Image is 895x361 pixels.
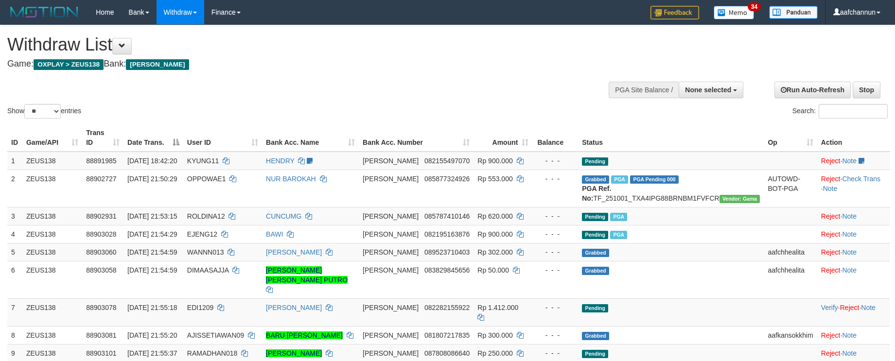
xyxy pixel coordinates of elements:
span: Copy 081807217835 to clipboard [424,331,470,339]
span: [PERSON_NAME] [363,212,419,220]
div: - - - [536,156,574,166]
span: OXPLAY > ZEUS138 [34,59,104,70]
td: ZEUS138 [22,207,82,225]
span: 88903101 [86,349,116,357]
td: · [817,326,890,344]
a: Reject [821,175,841,183]
span: Copy 087808086640 to clipboard [424,349,470,357]
span: Marked by aafchomsokheang [611,175,628,184]
td: ZEUS138 [22,152,82,170]
a: Note [842,331,857,339]
td: · [817,243,890,261]
b: PGA Ref. No: [582,185,611,202]
td: ZEUS138 [22,243,82,261]
span: 88903060 [86,248,116,256]
th: ID [7,124,22,152]
td: aafchhealita [764,261,817,298]
th: Action [817,124,890,152]
span: [DATE] 21:54:59 [127,248,177,256]
span: 88903081 [86,331,116,339]
span: [DATE] 21:55:37 [127,349,177,357]
th: Bank Acc. Number: activate to sort column ascending [359,124,474,152]
span: Copy 082195163876 to clipboard [424,230,470,238]
span: [PERSON_NAME] [126,59,189,70]
a: Reject [821,212,841,220]
span: [DATE] 21:55:18 [127,304,177,311]
td: ZEUS138 [22,298,82,326]
div: - - - [536,303,574,312]
span: EJENG12 [187,230,217,238]
label: Show entries [7,104,81,119]
span: Rp 250.000 [477,349,512,357]
span: 88903028 [86,230,116,238]
th: Game/API: activate to sort column ascending [22,124,82,152]
label: Search: [792,104,888,119]
span: [PERSON_NAME] [363,157,419,165]
span: [DATE] 21:50:29 [127,175,177,183]
a: [PERSON_NAME] [266,349,322,357]
span: Pending [582,213,608,221]
a: NUR BAROKAH [266,175,316,183]
span: Vendor URL: https://trx31.1velocity.biz [720,195,760,203]
span: Rp 620.000 [477,212,512,220]
a: Note [842,157,857,165]
td: aafkansokkhim [764,326,817,344]
span: [PERSON_NAME] [363,349,419,357]
span: KYUNG11 [187,157,219,165]
a: Note [842,248,857,256]
th: User ID: activate to sort column ascending [183,124,262,152]
span: Pending [582,304,608,312]
h1: Withdraw List [7,35,587,54]
span: Rp 50.000 [477,266,509,274]
span: Rp 300.000 [477,331,512,339]
span: Grabbed [582,267,609,275]
span: [DATE] 21:54:59 [127,266,177,274]
span: Copy 089523710403 to clipboard [424,248,470,256]
span: Marked by aafchomsokheang [610,231,627,239]
span: Rp 900.000 [477,157,512,165]
td: 4 [7,225,22,243]
span: DIMAASAJJA [187,266,229,274]
span: 88891985 [86,157,116,165]
td: 2 [7,170,22,207]
td: aafchhealita [764,243,817,261]
span: Copy 082282155922 to clipboard [424,304,470,311]
td: · · [817,298,890,326]
a: Note [842,266,857,274]
a: Reject [840,304,860,311]
th: Status [578,124,764,152]
img: Feedback.jpg [650,6,699,19]
td: · [817,207,890,225]
div: - - - [536,174,574,184]
span: [DATE] 21:54:29 [127,230,177,238]
span: 34 [748,2,761,11]
h4: Game: Bank: [7,59,587,69]
span: WANNN013 [187,248,224,256]
td: 6 [7,261,22,298]
img: Button%20Memo.svg [714,6,755,19]
a: HENDRY [266,157,295,165]
div: - - - [536,211,574,221]
span: EDI1209 [187,304,213,311]
span: None selected [685,86,731,94]
span: AJISSETIAWAN09 [187,331,244,339]
a: [PERSON_NAME] [PERSON_NAME] PUTRO [266,266,348,284]
span: Marked by aafchomsokheang [610,213,627,221]
span: 88903078 [86,304,116,311]
a: BARU [PERSON_NAME] [266,331,343,339]
span: Grabbed [582,332,609,340]
td: AUTOWD-BOT-PGA [764,170,817,207]
span: Copy 083829845656 to clipboard [424,266,470,274]
span: [PERSON_NAME] [363,304,419,311]
a: Check Trans [842,175,880,183]
td: ZEUS138 [22,225,82,243]
div: PGA Site Balance / [609,82,679,98]
button: None selected [679,82,743,98]
td: ZEUS138 [22,261,82,298]
span: Rp 900.000 [477,230,512,238]
span: Pending [582,157,608,166]
td: · [817,152,890,170]
span: Copy 085877324926 to clipboard [424,175,470,183]
a: Note [842,230,857,238]
span: RAMADHAN018 [187,349,237,357]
